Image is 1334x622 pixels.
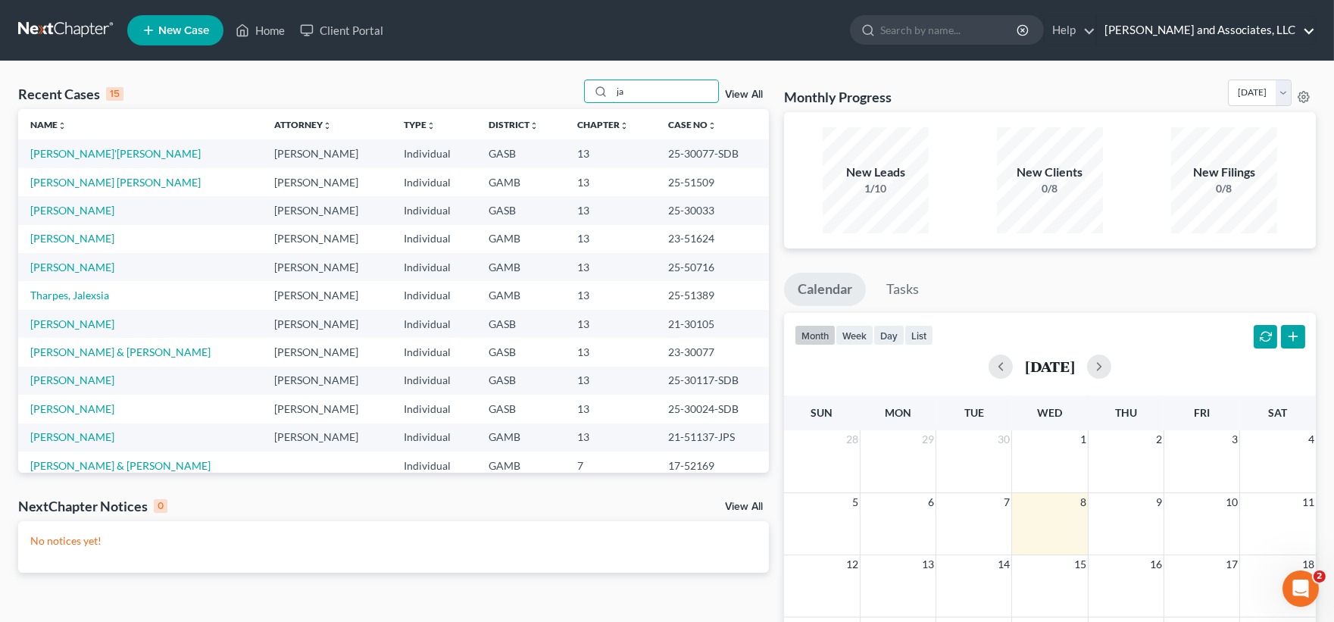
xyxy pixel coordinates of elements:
[530,121,539,130] i: unfold_more
[18,85,123,103] div: Recent Cases
[1045,17,1095,44] a: Help
[1079,493,1088,511] span: 8
[1171,164,1277,181] div: New Filings
[392,168,476,196] td: Individual
[656,168,769,196] td: 25-51509
[262,367,392,395] td: [PERSON_NAME]
[620,121,629,130] i: unfold_more
[30,345,211,358] a: [PERSON_NAME] & [PERSON_NAME]
[1097,17,1315,44] a: [PERSON_NAME] and Associates, LLC
[1154,493,1164,511] span: 9
[476,139,565,167] td: GASB
[392,452,476,480] td: Individual
[708,121,717,130] i: unfold_more
[262,395,392,423] td: [PERSON_NAME]
[784,273,866,306] a: Calendar
[262,196,392,224] td: [PERSON_NAME]
[565,168,655,196] td: 13
[885,406,911,419] span: Mon
[274,119,332,130] a: Attorneyunfold_more
[845,430,860,449] span: 28
[656,424,769,452] td: 21-51137-JPS
[920,430,936,449] span: 29
[565,281,655,309] td: 13
[476,338,565,366] td: GASB
[30,204,114,217] a: [PERSON_NAME]
[565,310,655,338] td: 13
[1268,406,1287,419] span: Sat
[656,225,769,253] td: 23-51624
[228,17,292,44] a: Home
[30,147,201,160] a: [PERSON_NAME]'[PERSON_NAME]
[1301,493,1316,511] span: 11
[565,367,655,395] td: 13
[30,289,109,302] a: Tharpes, Jalexsia
[30,261,114,273] a: [PERSON_NAME]
[262,168,392,196] td: [PERSON_NAME]
[476,452,565,480] td: GAMB
[106,87,123,101] div: 15
[811,406,833,419] span: Sun
[926,493,936,511] span: 6
[30,176,201,189] a: [PERSON_NAME] [PERSON_NAME]
[565,424,655,452] td: 13
[476,168,565,196] td: GAMB
[262,139,392,167] td: [PERSON_NAME]
[392,225,476,253] td: Individual
[476,281,565,309] td: GAMB
[30,459,211,472] a: [PERSON_NAME] & [PERSON_NAME]
[262,253,392,281] td: [PERSON_NAME]
[1073,555,1088,574] span: 15
[784,88,892,106] h3: Monthly Progress
[656,338,769,366] td: 23-30077
[476,225,565,253] td: GAMB
[392,395,476,423] td: Individual
[565,452,655,480] td: 7
[30,317,114,330] a: [PERSON_NAME]
[904,325,933,345] button: list
[1301,555,1316,574] span: 18
[392,281,476,309] td: Individual
[656,196,769,224] td: 25-30033
[565,253,655,281] td: 13
[1148,555,1164,574] span: 16
[565,395,655,423] td: 13
[964,406,984,419] span: Tue
[1002,493,1011,511] span: 7
[996,555,1011,574] span: 14
[30,374,114,386] a: [PERSON_NAME]
[292,17,391,44] a: Client Portal
[392,367,476,395] td: Individual
[30,119,67,130] a: Nameunfold_more
[426,121,436,130] i: unfold_more
[1194,406,1210,419] span: Fri
[392,424,476,452] td: Individual
[158,25,209,36] span: New Case
[154,499,167,513] div: 0
[1230,430,1239,449] span: 3
[823,181,929,196] div: 1/10
[1154,430,1164,449] span: 2
[1307,430,1316,449] span: 4
[1079,430,1088,449] span: 1
[612,80,718,102] input: Search by name...
[565,139,655,167] td: 13
[836,325,873,345] button: week
[30,533,757,549] p: No notices yet!
[262,424,392,452] td: [PERSON_NAME]
[725,89,763,100] a: View All
[30,232,114,245] a: [PERSON_NAME]
[30,402,114,415] a: [PERSON_NAME]
[476,424,565,452] td: GAMB
[392,139,476,167] td: Individual
[392,196,476,224] td: Individual
[323,121,332,130] i: unfold_more
[1282,570,1319,607] iframe: Intercom live chat
[996,430,1011,449] span: 30
[656,139,769,167] td: 25-30077-SDB
[476,196,565,224] td: GASB
[1171,181,1277,196] div: 0/8
[58,121,67,130] i: unfold_more
[1314,570,1326,583] span: 2
[565,196,655,224] td: 13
